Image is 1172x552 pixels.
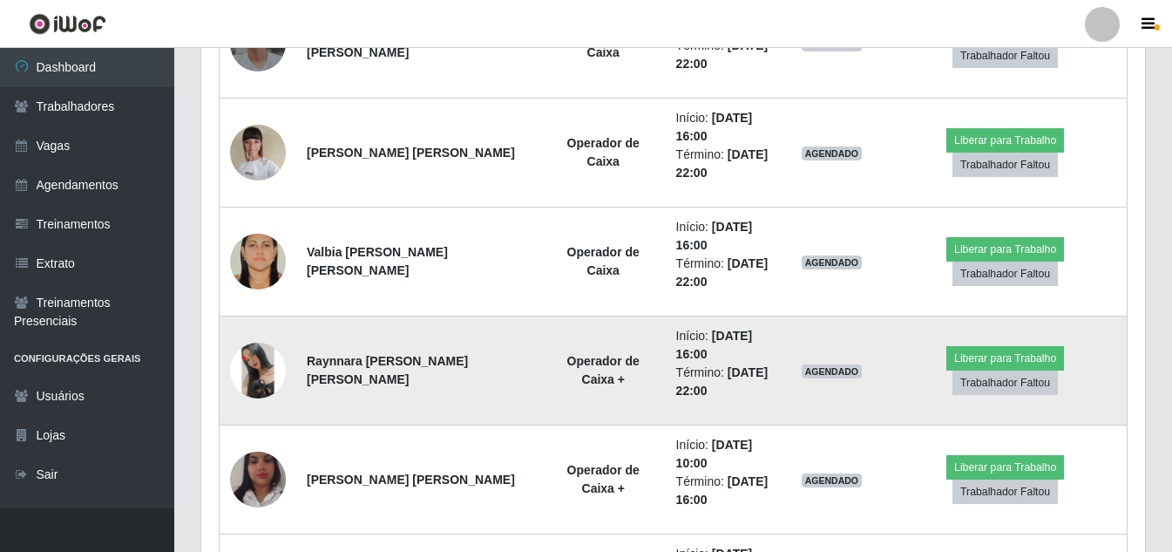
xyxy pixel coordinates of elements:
[676,438,753,470] time: [DATE] 10:00
[802,474,863,487] span: AGENDADO
[952,480,1058,504] button: Trabalhador Faltou
[802,256,863,269] span: AGENDADO
[307,473,515,487] strong: [PERSON_NAME] [PERSON_NAME]
[802,365,863,378] span: AGENDADO
[230,430,286,529] img: 1679715378616.jpeg
[230,343,286,399] img: 1730588148505.jpeg
[676,146,769,182] li: Término:
[567,463,640,495] strong: Operador de Caixa +
[230,220,286,303] img: 1693145473232.jpeg
[29,13,106,35] img: CoreUI Logo
[307,354,468,386] strong: Raynnara [PERSON_NAME] [PERSON_NAME]
[676,109,769,146] li: Início:
[946,128,1064,153] button: Liberar para Trabalho
[567,136,640,168] strong: Operador de Caixa
[676,111,753,143] time: [DATE] 16:00
[567,245,640,277] strong: Operador de Caixa
[676,220,753,252] time: [DATE] 16:00
[676,327,769,364] li: Início:
[946,455,1064,480] button: Liberar para Trabalho
[676,37,769,73] li: Término:
[952,44,1058,68] button: Trabalhador Faltou
[230,115,286,189] img: 1740702272051.jpeg
[307,245,448,277] strong: Valbia [PERSON_NAME] [PERSON_NAME]
[307,146,515,160] strong: [PERSON_NAME] [PERSON_NAME]
[952,371,1058,395] button: Trabalhador Faltou
[952,153,1058,177] button: Trabalhador Faltou
[676,436,769,473] li: Início:
[676,364,769,400] li: Término:
[946,346,1064,371] button: Liberar para Trabalho
[567,354,640,386] strong: Operador de Caixa +
[802,147,863,160] span: AGENDADO
[676,218,769,255] li: Início:
[676,255,769,291] li: Término:
[676,473,769,509] li: Término:
[952,262,1058,286] button: Trabalhador Faltou
[946,237,1064,262] button: Liberar para Trabalho
[676,329,753,361] time: [DATE] 16:00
